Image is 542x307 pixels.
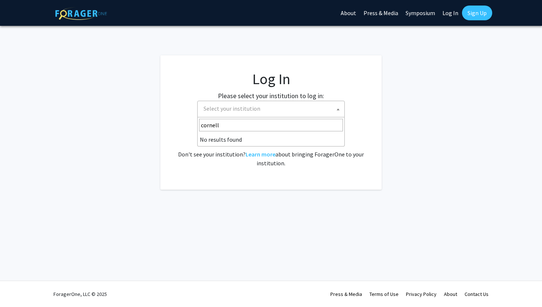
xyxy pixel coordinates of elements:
[197,101,345,117] span: Select your institution
[6,274,31,301] iframe: Chat
[199,119,343,131] input: Search
[406,291,437,297] a: Privacy Policy
[204,105,260,112] span: Select your institution
[444,291,457,297] a: About
[330,291,362,297] a: Press & Media
[465,291,489,297] a: Contact Us
[201,101,344,116] span: Select your institution
[175,70,367,88] h1: Log In
[53,281,107,307] div: ForagerOne, LLC © 2025
[369,291,399,297] a: Terms of Use
[198,133,344,146] li: No results found
[246,151,275,158] a: Learn more about bringing ForagerOne to your institution
[218,91,324,101] label: Please select your institution to log in:
[55,7,107,20] img: ForagerOne Logo
[462,6,492,20] a: Sign Up
[175,132,367,168] div: No account? . Don't see your institution? about bringing ForagerOne to your institution.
